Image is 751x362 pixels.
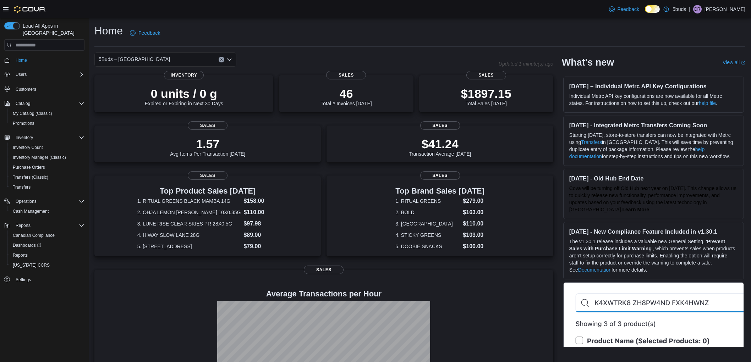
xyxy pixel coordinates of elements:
[13,197,39,206] button: Operations
[243,231,278,239] dd: $89.00
[461,87,511,106] div: Total Sales [DATE]
[16,101,30,106] span: Catalog
[137,232,241,239] dt: 4. HIWAY SLOW LANE 28G
[326,71,366,79] span: Sales
[13,145,43,150] span: Inventory Count
[622,207,649,212] a: Learn More
[10,173,51,182] a: Transfers (Classic)
[219,57,224,62] button: Clear input
[409,137,471,151] p: $41.24
[699,100,716,106] a: help file
[1,84,87,94] button: Customers
[243,219,278,228] dd: $97.98
[304,266,344,274] span: Sales
[13,121,34,126] span: Promotions
[10,119,37,128] a: Promotions
[16,87,36,92] span: Customers
[463,219,484,228] dd: $110.00
[463,208,484,217] dd: $163.00
[16,199,37,204] span: Operations
[14,6,46,13] img: Cova
[10,143,84,152] span: Inventory Count
[10,109,84,118] span: My Catalog (Classic)
[10,163,84,172] span: Purchase Orders
[13,221,33,230] button: Reports
[645,5,660,13] input: Dark Mode
[243,242,278,251] dd: $79.00
[409,137,471,157] div: Transaction Average [DATE]
[463,231,484,239] dd: $103.00
[145,87,223,101] p: 0 units / 0 g
[7,260,87,270] button: [US_STATE] CCRS
[1,196,87,206] button: Operations
[13,99,33,108] button: Catalog
[1,69,87,79] button: Users
[7,143,87,152] button: Inventory Count
[7,182,87,192] button: Transfers
[1,274,87,285] button: Settings
[164,71,204,79] span: Inventory
[16,57,27,63] span: Home
[7,162,87,172] button: Purchase Orders
[466,71,506,79] span: Sales
[170,137,245,157] div: Avg Items Per Transaction [DATE]
[10,207,84,216] span: Cash Management
[395,187,484,195] h3: Top Brand Sales [DATE]
[13,197,84,206] span: Operations
[100,290,548,298] h4: Average Transactions per Hour
[13,262,50,268] span: [US_STATE] CCRS
[694,5,700,13] span: DR
[10,183,84,191] span: Transfers
[4,52,84,303] nav: Complex example
[693,5,702,13] div: Dawn Richmond
[420,121,460,130] span: Sales
[578,267,612,273] a: Documentation
[10,231,84,240] span: Canadian Compliance
[13,174,48,180] span: Transfers (Classic)
[10,241,44,250] a: Dashboards
[1,99,87,108] button: Catalog
[226,57,232,62] button: Open list of options
[13,56,84,65] span: Home
[420,171,460,180] span: Sales
[723,60,745,65] a: View allExternal link
[1,133,87,143] button: Inventory
[13,70,29,79] button: Users
[10,207,51,216] a: Cash Management
[10,183,33,191] a: Transfers
[569,238,738,273] p: The v1.30.1 release includes a valuable new General Setting, ' ', which prevents sales when produ...
[145,87,223,106] div: Expired or Expiring in Next 30 Days
[138,29,160,37] span: Feedback
[569,132,738,160] p: Starting [DATE], store-to-store transfers can now be integrated with Metrc using in [GEOGRAPHIC_D...
[10,251,31,260] a: Reports
[13,111,52,116] span: My Catalog (Classic)
[13,221,84,230] span: Reports
[10,163,48,172] a: Purchase Orders
[13,208,49,214] span: Cash Management
[16,223,31,228] span: Reports
[13,133,84,142] span: Inventory
[7,172,87,182] button: Transfers (Classic)
[10,143,46,152] a: Inventory Count
[569,83,738,90] h3: [DATE] – Individual Metrc API Key Configurations
[13,252,28,258] span: Reports
[569,122,738,129] h3: [DATE] - Integrated Metrc Transfers Coming Soon
[7,250,87,260] button: Reports
[673,5,686,13] p: 5buds
[320,87,372,101] p: 46
[13,56,30,65] a: Home
[7,108,87,118] button: My Catalog (Classic)
[10,261,53,269] a: [US_STATE] CCRS
[137,220,241,227] dt: 3. LUNE RISE CLEAR SKIES PR 28X0.5G
[463,197,484,205] dd: $279.00
[10,153,84,162] span: Inventory Manager (Classic)
[569,185,736,212] span: Cova will be turning off Old Hub next year on [DATE]. This change allows us to quickly release ne...
[395,209,460,216] dt: 2. BOLD
[13,70,84,79] span: Users
[7,240,87,250] a: Dashboards
[10,119,84,128] span: Promotions
[10,109,55,118] a: My Catalog (Classic)
[137,197,241,205] dt: 1. RITUAL GREENS BLACK MAMBA 14G
[705,5,745,13] p: [PERSON_NAME]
